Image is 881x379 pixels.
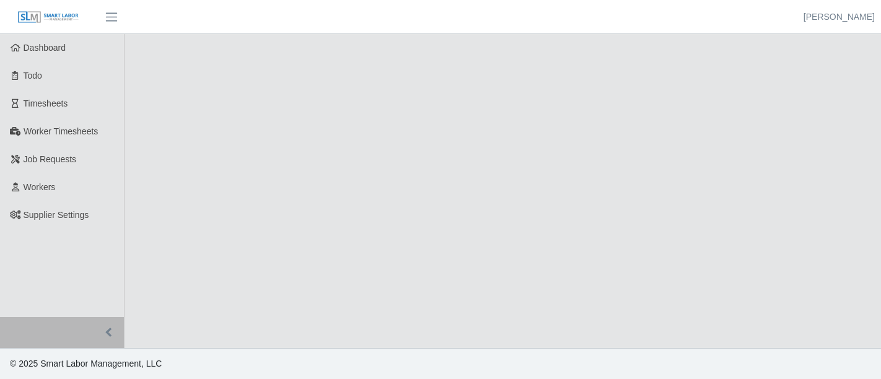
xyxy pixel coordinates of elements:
[804,11,875,24] a: [PERSON_NAME]
[24,154,77,164] span: Job Requests
[10,359,162,368] span: © 2025 Smart Labor Management, LLC
[17,11,79,24] img: SLM Logo
[24,71,42,81] span: Todo
[24,126,98,136] span: Worker Timesheets
[24,210,89,220] span: Supplier Settings
[24,43,66,53] span: Dashboard
[24,98,68,108] span: Timesheets
[24,182,56,192] span: Workers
